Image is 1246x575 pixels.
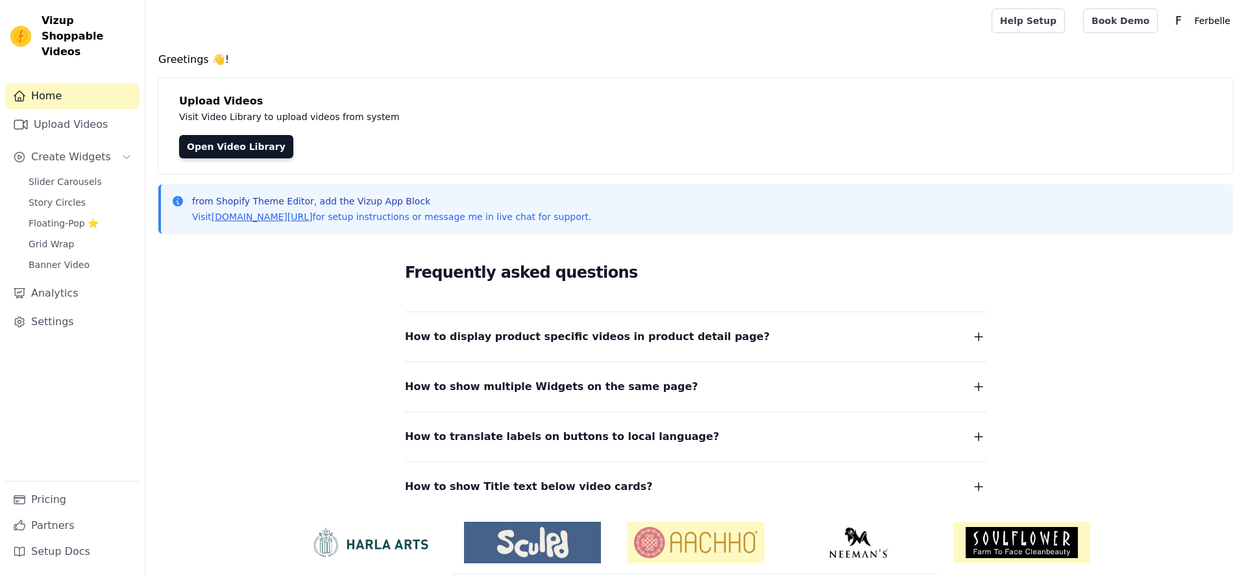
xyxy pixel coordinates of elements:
a: [DOMAIN_NAME][URL] [212,212,313,222]
a: Open Video Library [179,135,293,158]
span: Create Widgets [31,149,111,165]
button: How to translate labels on buttons to local language? [405,428,986,446]
img: Sculpd US [464,527,601,558]
button: How to show multiple Widgets on the same page? [405,378,986,396]
span: Grid Wrap [29,238,74,251]
span: Floating-Pop ⭐ [29,217,99,230]
img: Neeman's [790,527,927,558]
a: Banner Video [21,256,140,274]
button: F Ferbelle [1168,9,1236,32]
a: Home [5,83,140,109]
img: Aachho [627,522,764,563]
img: HarlaArts [301,527,438,558]
h2: Frequently asked questions [405,260,986,286]
a: Settings [5,309,140,335]
a: Upload Videos [5,112,140,138]
button: How to display product specific videos in product detail page? [405,328,986,346]
a: Analytics [5,280,140,306]
span: How to translate labels on buttons to local language? [405,428,719,446]
h4: Upload Videos [179,93,1212,109]
text: F [1175,14,1182,27]
span: Slider Carousels [29,175,102,188]
a: Book Demo [1083,8,1158,33]
p: Ferbelle [1189,9,1236,32]
a: Story Circles [21,193,140,212]
img: Vizup [10,26,31,47]
p: from Shopify Theme Editor, add the Vizup App Block [192,195,591,208]
p: Visit for setup instructions or message me in live chat for support. [192,210,591,223]
a: Slider Carousels [21,173,140,191]
h4: Greetings 👋! [158,52,1233,67]
a: Partners [5,513,140,539]
span: Vizup Shoppable Videos [42,13,134,60]
img: Soulflower [953,522,1090,563]
button: How to show Title text below video cards? [405,478,986,496]
a: Grid Wrap [21,235,140,253]
a: Floating-Pop ⭐ [21,214,140,232]
a: Setup Docs [5,539,140,565]
span: How to show multiple Widgets on the same page? [405,378,698,396]
span: Story Circles [29,196,86,209]
a: Pricing [5,487,140,513]
button: Create Widgets [5,144,140,170]
span: How to show Title text below video cards? [405,478,653,496]
p: Visit Video Library to upload videos from system [179,109,761,125]
span: How to display product specific videos in product detail page? [405,328,770,346]
span: Banner Video [29,258,90,271]
a: Help Setup [992,8,1065,33]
